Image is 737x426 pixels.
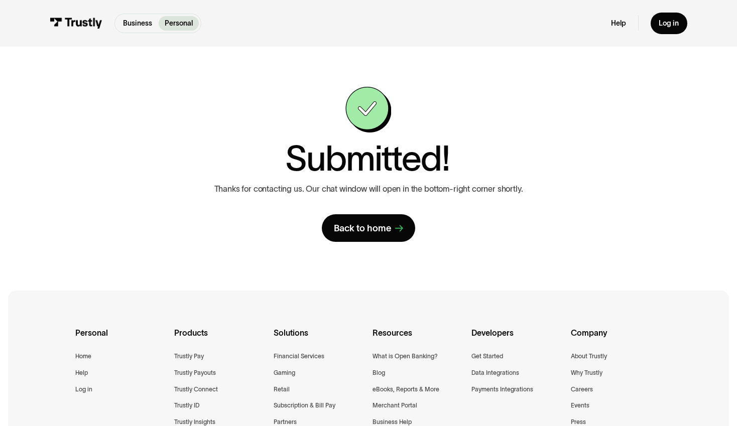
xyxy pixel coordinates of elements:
a: Log in [651,13,687,34]
p: Thanks for contacting us. Our chat window will open in the bottom-right corner shortly. [214,184,523,194]
a: Get Started [471,351,503,362]
a: Trustly ID [174,400,199,411]
p: Business [123,18,152,29]
a: Personal [159,16,199,31]
a: Events [571,400,589,411]
a: Financial Services [274,351,324,362]
div: Developers [471,326,562,351]
a: Log in [75,384,92,395]
a: Blog [373,368,385,378]
a: eBooks, Reports & More [373,384,439,395]
a: What is Open Banking? [373,351,438,362]
a: Subscription & Bill Pay [274,400,335,411]
img: Trustly Logo [50,18,102,29]
a: Merchant Portal [373,400,417,411]
a: Business [117,16,158,31]
div: Resources [373,326,463,351]
a: Payments Integrations [471,384,533,395]
div: Company [571,326,662,351]
div: Solutions [274,326,364,351]
a: Back to home [322,214,416,242]
a: Retail [274,384,290,395]
div: Log in [659,19,679,28]
a: Trustly Connect [174,384,218,395]
a: About Trustly [571,351,607,362]
div: Personal [75,326,166,351]
a: Why Trustly [571,368,602,378]
div: Back to home [334,222,391,234]
a: Trustly Payouts [174,368,216,378]
a: Gaming [274,368,295,378]
div: Products [174,326,265,351]
p: Personal [165,18,193,29]
a: Careers [571,384,593,395]
h1: Submitted! [285,140,450,176]
a: Help [611,19,626,28]
a: Data Integrations [471,368,519,378]
a: Home [75,351,91,362]
a: Trustly Pay [174,351,204,362]
a: Help [75,368,88,378]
